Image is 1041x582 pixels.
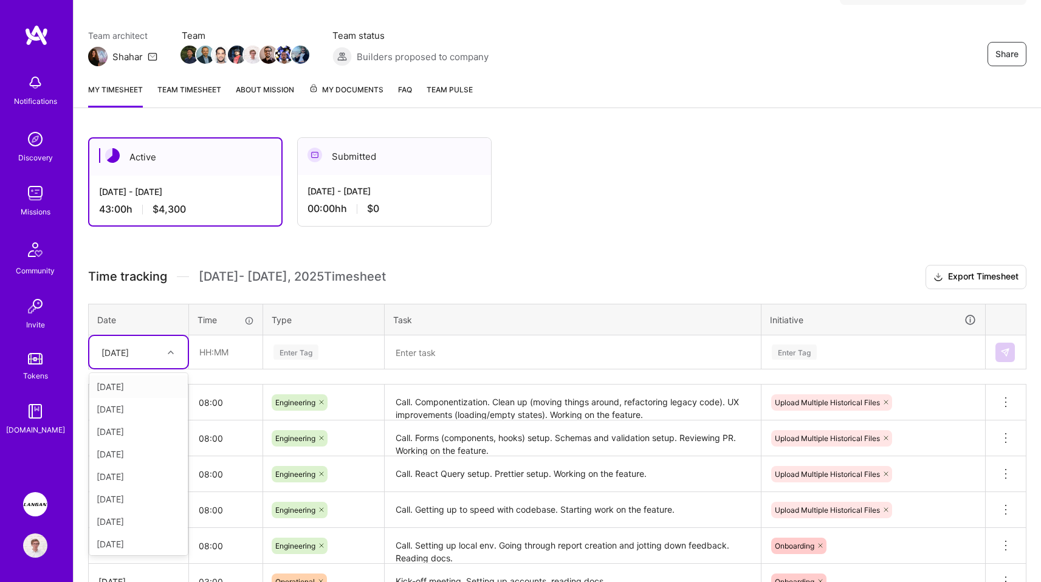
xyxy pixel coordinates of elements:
div: Initiative [770,313,977,327]
img: discovery [23,127,47,151]
a: Team Member Avatar [213,44,229,65]
img: Community [21,235,50,264]
div: [DATE] [89,488,188,510]
span: Team status [332,29,489,42]
div: Enter Tag [273,343,318,361]
img: Team Member Avatar [291,46,309,64]
img: Team Architect [88,47,108,66]
div: [DATE] [89,443,188,465]
span: Team [182,29,308,42]
a: Team Member Avatar [182,44,198,65]
input: HH:MM [189,422,263,454]
div: [DATE] [101,346,129,358]
th: Date [89,304,189,335]
span: Onboarding [775,541,814,550]
img: tokens [28,353,43,365]
span: Engineering [275,470,315,479]
div: Submitted [298,138,491,175]
div: Discovery [18,151,53,164]
div: Notifications [14,95,57,108]
div: Enter Tag [772,343,817,361]
div: [DOMAIN_NAME] [6,423,65,436]
img: guide book [23,399,47,423]
span: Team architect [88,29,157,42]
div: Time [198,313,254,326]
input: HH:MM [190,336,262,368]
button: Share [988,42,1026,66]
span: Team Pulse [427,85,473,94]
img: teamwork [23,181,47,205]
img: Team Member Avatar [244,46,262,64]
img: Team Member Avatar [180,46,199,64]
div: [DATE] [89,420,188,443]
img: Builders proposed to company [332,47,352,66]
span: Upload Multiple Historical Files [775,470,880,479]
a: My Documents [309,83,383,108]
div: Shahar [112,50,143,63]
img: logo [24,24,49,46]
span: $0 [367,202,379,215]
a: Team Member Avatar [229,44,245,65]
a: Langan: AI-Copilot for Environmental Site Assessment [20,492,50,516]
input: HH:MM [189,386,263,419]
a: Team Member Avatar [245,44,261,65]
textarea: Call. Forms (components, hooks) setup. Schemas and validation setup. Reviewing PR. Working on the... [386,422,760,455]
span: Upload Multiple Historical Files [775,505,880,515]
span: [DATE] - [DATE] , 2025 Timesheet [199,269,386,284]
div: [DATE] - [DATE] [99,185,272,198]
button: Export Timesheet [926,265,1026,289]
a: My timesheet [88,83,143,108]
div: [DATE] - [DATE] [307,185,481,197]
span: Builders proposed to company [357,50,489,63]
span: Time tracking [88,269,167,284]
img: Team Member Avatar [196,46,215,64]
span: Share [995,48,1019,60]
span: Engineering [275,541,315,550]
th: Task [385,304,761,335]
img: bell [23,70,47,95]
div: [DATE] [89,465,188,488]
div: Community [16,264,55,277]
a: FAQ [398,83,412,108]
img: Active [105,148,120,163]
div: [DATE] [89,398,188,420]
img: Submit [1000,347,1010,357]
a: User Avatar [20,533,50,558]
a: Team Member Avatar [261,44,277,65]
input: HH:MM [189,458,263,490]
div: Tokens [23,369,48,382]
img: Team Member Avatar [275,46,294,64]
div: [DATE] [89,375,188,398]
input: HH:MM [189,494,263,526]
a: Team timesheet [157,83,221,108]
img: Team Member Avatar [212,46,230,64]
img: Team Member Avatar [259,46,278,64]
img: Langan: AI-Copilot for Environmental Site Assessment [23,492,47,516]
a: Team Member Avatar [277,44,292,65]
textarea: Call. React Query setup. Prettier setup. Working on the feature. [386,457,760,491]
div: 00:00h h [307,202,481,215]
div: [DATE] [89,510,188,533]
textarea: Call. Componentization. Clean up (moving things around, refactoring legacy code). UX improvements... [386,386,760,419]
span: Engineering [275,434,315,443]
img: Submitted [307,148,322,162]
input: HH:MM [189,530,263,562]
a: About Mission [236,83,294,108]
img: Team Member Avatar [228,46,246,64]
div: Invite [26,318,45,331]
i: icon Download [933,271,943,284]
textarea: Call. Getting up to speed with codebase. Starting work on the feature. [386,493,760,527]
span: Engineering [275,505,315,515]
div: 43:00 h [99,203,272,216]
textarea: Call. Setting up local env. Going through report creation and jotting down feedback. Reading docs. [386,529,760,563]
img: User Avatar [23,533,47,558]
span: Engineering [275,398,315,407]
img: Invite [23,294,47,318]
a: Team Member Avatar [198,44,213,65]
span: Upload Multiple Historical Files [775,434,880,443]
div: Active [89,139,281,176]
div: [DATE] [89,533,188,555]
span: $4,300 [153,203,186,216]
i: icon Chevron [168,349,174,355]
a: Team Member Avatar [292,44,308,65]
